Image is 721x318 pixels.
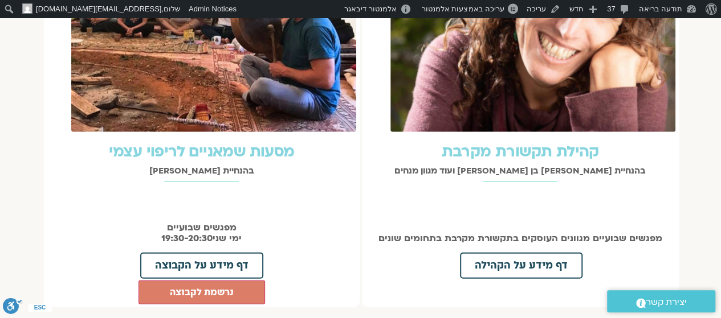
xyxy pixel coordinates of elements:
[365,233,675,244] p: מפגשים שבועיים מגוונים העוסקים בתקשורת מקרבת בתחומים שונים
[460,253,582,279] a: דף מידע על הקהילה
[365,166,675,176] h2: בהנחיית [PERSON_NAME] בן [PERSON_NAME] ועוד מגוון מנחים
[607,290,715,312] a: יצירת קשר
[139,280,265,304] button: נרשמת לקבוצה
[441,142,598,162] a: קהילת תקשורת מקרבת
[155,261,249,271] span: דף מידע על הקבוצה
[167,221,237,234] span: מפגשים שבועיים
[213,232,242,245] span: ימי שני
[475,261,568,271] span: דף מידע על הקהילה
[646,295,687,310] span: יצירת קשר
[108,142,294,162] a: מסעות שמאניים לריפוי עצמי
[47,222,356,244] p: 19:30-20:30
[47,166,356,176] h2: בהנחיית [PERSON_NAME]
[140,253,263,279] a: דף מידע על הקבוצה
[422,5,504,13] span: עריכה באמצעות אלמנטור
[36,5,161,13] span: [EMAIL_ADDRESS][DOMAIN_NAME]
